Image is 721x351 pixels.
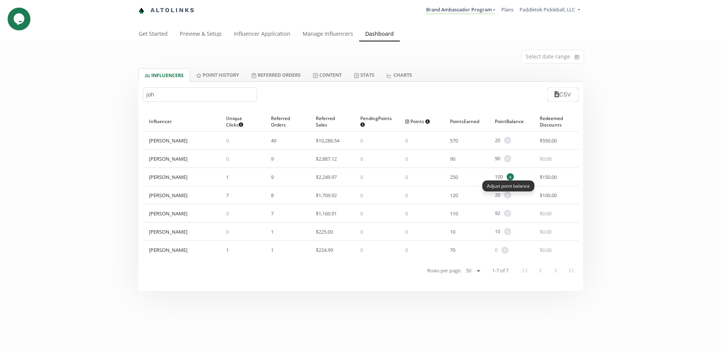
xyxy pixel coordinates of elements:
[149,192,187,199] div: [PERSON_NAME]
[450,192,458,199] span: 120
[482,180,534,191] div: Adjust point balance
[504,228,511,235] span: +
[520,6,575,13] span: Paddletek Pickleball, LLC
[226,210,229,217] span: 0
[149,137,187,144] div: [PERSON_NAME]
[316,112,349,131] div: Referred Sales
[495,112,528,131] div: Point Balance
[495,247,498,254] span: 0
[380,68,418,81] a: CHARTS
[271,247,274,253] span: 1
[540,247,551,253] span: $ 0.00
[360,155,363,162] span: 0
[504,191,511,199] span: +
[360,228,363,235] span: 0
[450,174,458,180] span: 250
[495,137,500,144] span: 20
[360,192,363,199] span: 0
[405,192,408,199] span: 0
[316,174,337,180] span: $ 2,249.97
[450,112,483,131] div: Points Earned
[226,247,229,253] span: 1
[540,155,551,162] span: $ 0.00
[316,155,337,162] span: $ 2,887.12
[405,228,408,235] span: 0
[190,68,245,81] a: Point HISTORY
[495,155,500,162] span: 90
[316,228,333,235] span: $ 225.00
[226,137,229,144] span: 0
[501,6,513,13] a: Plans
[149,228,187,235] div: [PERSON_NAME]
[316,137,339,144] span: $ 10,286.54
[507,173,514,180] span: +
[360,210,363,217] span: 0
[504,210,511,217] span: +
[450,210,458,217] span: 110
[138,4,195,17] a: Altolinks
[495,173,503,180] span: 100
[149,112,214,131] div: Influencer
[463,266,483,275] select: Rows per page:
[405,155,408,162] span: 0
[149,247,187,253] div: [PERSON_NAME]
[360,174,363,180] span: 0
[226,115,253,128] span: Unique Clicks
[245,68,307,81] a: Referred Orders
[492,267,509,274] span: 1-7 of 7
[307,68,348,81] a: Content
[540,137,557,144] span: $ 550.00
[271,228,274,235] span: 1
[360,115,392,128] span: Pending Points
[226,228,229,235] span: 0
[533,263,548,278] button: Previous Page
[316,210,337,217] span: $ 1,160.91
[450,247,455,253] span: 70
[547,87,578,101] button: CSV
[405,247,408,253] span: 0
[495,228,500,235] span: 10
[149,155,187,162] div: [PERSON_NAME]
[575,53,579,61] svg: calendar
[450,228,455,235] span: 10
[540,174,557,180] span: $ 150.00
[495,210,500,217] span: 92
[520,6,580,15] a: Paddletek Pickleball, LLC
[360,137,363,144] span: 0
[405,118,430,125] span: Points
[316,192,337,199] span: $ 1,709.92
[174,27,228,42] a: Preview & Setup
[8,8,32,30] iframe: chat widget
[226,155,229,162] span: 0
[271,210,274,217] span: 7
[138,68,190,82] a: INFLUENCERS
[271,155,274,162] span: 9
[271,137,276,144] span: 49
[540,192,557,199] span: $ 100.00
[228,27,296,42] a: Influencer Application
[348,68,380,81] a: Stats
[149,210,187,217] div: [PERSON_NAME]
[450,137,458,144] span: 570
[226,174,229,180] span: 1
[548,263,563,278] button: Next Page
[427,267,461,274] span: Rows per page:
[143,87,257,102] input: Search by name or handle...
[540,112,572,131] div: Redeemed Discounts
[271,192,274,199] span: 8
[271,174,274,180] span: 9
[501,247,509,254] span: +
[518,263,533,278] button: First Page
[540,228,551,235] span: $ 0.00
[504,155,511,162] span: +
[271,112,304,131] div: Referred Orders
[296,27,359,42] a: Manage Influencers
[360,247,363,253] span: 0
[450,155,455,162] span: 90
[149,174,187,180] div: [PERSON_NAME]
[495,191,500,199] span: 20
[359,27,400,42] a: Dashboard
[316,247,333,253] span: $ 224.99
[540,210,551,217] span: $ 0.00
[426,6,495,14] a: Brand Ambassador Program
